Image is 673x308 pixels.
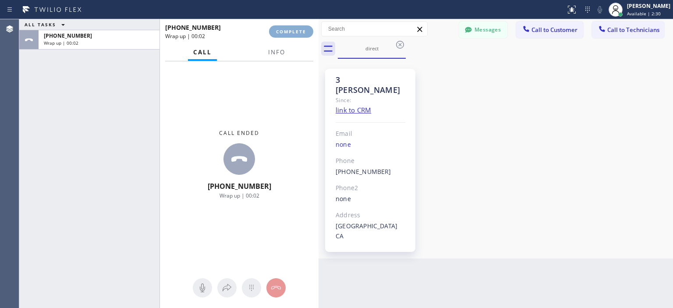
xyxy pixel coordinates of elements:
button: ALL TASKS [19,19,74,30]
span: Call to Technicians [607,26,659,34]
span: Info [268,48,285,56]
span: COMPLETE [276,28,306,35]
span: [PHONE_NUMBER] [44,32,92,39]
div: Email [336,129,405,139]
div: Phone [336,156,405,166]
div: [GEOGRAPHIC_DATA] CA [336,221,405,241]
input: Search [322,22,427,36]
button: Call [188,44,217,61]
div: [PERSON_NAME] [627,2,670,10]
div: none [336,194,405,204]
button: Info [263,44,290,61]
button: Call to Technicians [592,21,664,38]
button: Mute [193,278,212,297]
button: Open directory [217,278,237,297]
span: Call to Customer [531,26,577,34]
span: Wrap up | 00:02 [44,40,78,46]
span: Available | 2:30 [627,11,661,17]
span: Wrap up | 00:02 [220,192,259,199]
div: 3 [PERSON_NAME] [336,75,405,95]
button: Call to Customer [516,21,583,38]
div: Address [336,210,405,220]
span: [PHONE_NUMBER] [208,181,271,191]
span: Call ended [219,129,259,137]
a: [PHONE_NUMBER] [336,167,391,176]
button: Mute [594,4,606,16]
div: Since: [336,95,405,105]
div: none [336,140,405,150]
span: [PHONE_NUMBER] [165,23,221,32]
span: ALL TASKS [25,21,56,28]
div: direct [339,45,405,52]
a: link to CRM [336,106,371,114]
span: Wrap up | 00:02 [165,32,205,40]
button: COMPLETE [269,25,313,38]
button: Hang up [266,278,286,297]
button: Messages [459,21,507,38]
button: Open dialpad [242,278,261,297]
div: Phone2 [336,183,405,193]
span: Call [193,48,212,56]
